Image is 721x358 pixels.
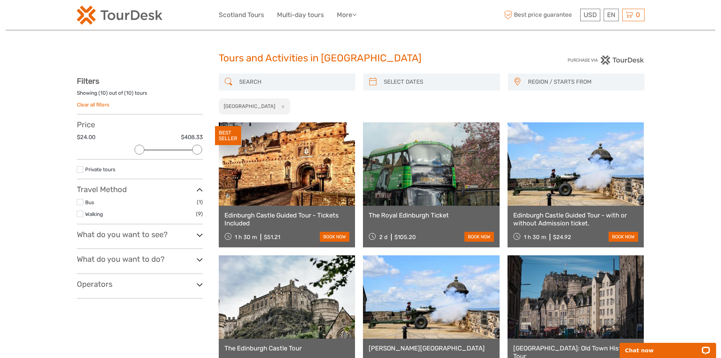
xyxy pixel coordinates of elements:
span: Best price guarantee [503,9,578,21]
a: Scotland Tours [219,9,264,20]
a: Private tours [85,166,115,172]
a: [PERSON_NAME][GEOGRAPHIC_DATA] [369,344,494,352]
a: book now [464,232,494,242]
a: Multi-day tours [277,9,324,20]
h3: Travel Method [77,185,203,194]
a: The Royal Edinburgh Ticket [369,211,494,219]
div: $51.21 [264,234,280,241]
div: EN [604,9,619,21]
h3: Price [77,120,203,129]
span: 0 [635,11,641,19]
label: $24.00 [77,133,95,141]
a: More [337,9,357,20]
a: The Edinburgh Castle Tour [224,344,350,352]
h3: What do you want to see? [77,230,203,239]
span: (1) [197,198,203,206]
strong: Filters [77,77,99,86]
a: Walking [85,211,103,217]
h3: Operators [77,280,203,289]
button: x [276,102,287,110]
div: $24.92 [553,234,571,241]
label: 10 [126,89,132,97]
span: USD [584,11,597,19]
button: REGION / STARTS FROM [525,76,641,88]
input: SELECT DATES [381,75,496,89]
h2: [GEOGRAPHIC_DATA] [224,103,275,109]
h1: Tours and Activities in [GEOGRAPHIC_DATA] [219,52,503,64]
span: 2 d [379,234,388,241]
div: $105.20 [394,234,416,241]
a: Clear all filters [77,102,109,108]
label: $408.33 [181,133,203,141]
label: 10 [100,89,106,97]
a: book now [320,232,349,242]
img: PurchaseViaTourDesk.png [567,55,644,65]
a: Edinburgh Castle Guided Tour - with or without Admission ticket. [513,211,638,227]
div: Showing ( ) out of ( ) tours [77,89,203,101]
span: 1 h 30 m [524,234,546,241]
input: SEARCH [236,75,352,89]
a: Edinburgh Castle Guided Tour - Tickets Included [224,211,350,227]
span: (9) [196,209,203,218]
h3: What do you want to do? [77,255,203,264]
a: Bus [85,199,94,205]
span: 1 h 30 m [235,234,257,241]
div: BEST SELLER [215,126,241,145]
a: book now [609,232,638,242]
iframe: LiveChat chat widget [615,334,721,358]
img: 2254-3441b4b5-4e5f-4d00-b396-31f1d84a6ebf_logo_small.png [77,6,162,25]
